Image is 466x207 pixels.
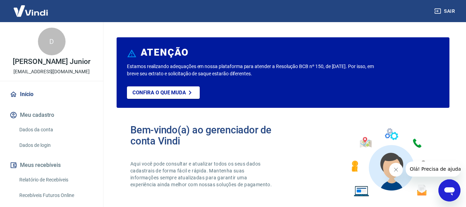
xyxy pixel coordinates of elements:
p: Estamos realizando adequações em nossa plataforma para atender a Resolução BCB nº 150, de [DATE].... [127,63,377,77]
iframe: Botão para abrir a janela de mensagens [438,179,460,201]
a: Confira o que muda [127,86,200,99]
h2: Bem-vindo(a) ao gerenciador de conta Vindi [130,124,283,147]
span: Olá! Precisa de ajuda? [4,5,58,10]
p: Aqui você pode consultar e atualizar todos os seus dados cadastrais de forma fácil e rápida. Mant... [130,160,273,188]
a: Dados da conta [17,123,95,137]
button: Meu cadastro [8,107,95,123]
div: D [38,28,66,55]
iframe: Fechar mensagem [389,163,403,177]
h6: ATENÇÃO [141,49,189,56]
img: Vindi [8,0,53,21]
iframe: Mensagem da empresa [406,161,460,177]
a: Dados de login [17,138,95,152]
a: Relatório de Recebíveis [17,173,95,187]
p: [PERSON_NAME] Junior [13,58,90,65]
p: [EMAIL_ADDRESS][DOMAIN_NAME] [13,68,90,75]
button: Sair [433,5,458,18]
button: Meus recebíveis [8,158,95,173]
img: Imagem de um avatar masculino com diversos icones exemplificando as funcionalidades do gerenciado... [345,124,436,201]
a: Recebíveis Futuros Online [17,188,95,203]
p: Confira o que muda [132,90,186,96]
a: Início [8,87,95,102]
